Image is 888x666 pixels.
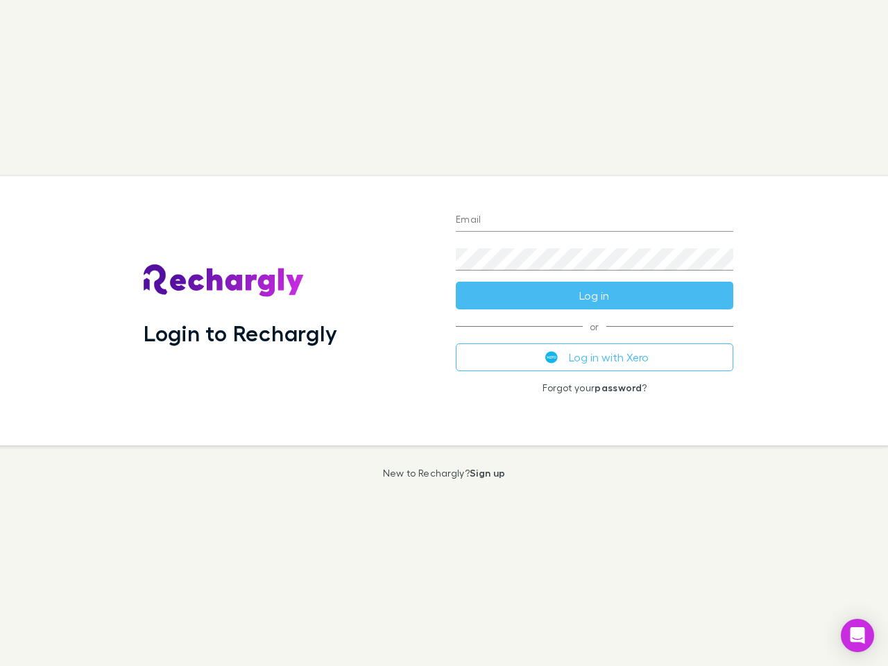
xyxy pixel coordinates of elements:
button: Log in with Xero [456,343,733,371]
img: Xero's logo [545,351,558,364]
a: password [595,382,642,393]
p: Forgot your ? [456,382,733,393]
button: Log in [456,282,733,309]
h1: Login to Rechargly [144,320,337,346]
div: Open Intercom Messenger [841,619,874,652]
span: or [456,326,733,327]
a: Sign up [470,467,505,479]
img: Rechargly's Logo [144,264,305,298]
p: New to Rechargly? [383,468,506,479]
